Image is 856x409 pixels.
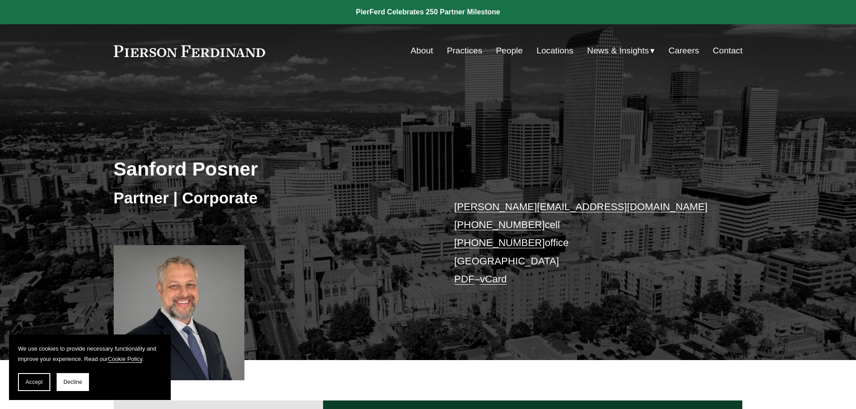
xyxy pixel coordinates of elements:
a: Cookie Policy [108,356,142,362]
span: Accept [26,379,43,385]
h3: Partner | Corporate [114,188,428,208]
a: [PHONE_NUMBER] [454,219,545,230]
button: Decline [57,373,89,391]
a: Practices [447,42,482,59]
h2: Sanford Posner [114,157,428,180]
a: People [496,42,523,59]
span: Decline [63,379,82,385]
a: Careers [669,42,699,59]
section: Cookie banner [9,334,171,400]
a: folder dropdown [587,42,655,59]
span: News & Insights [587,43,649,59]
a: Locations [537,42,573,59]
button: Accept [18,373,50,391]
a: vCard [480,273,507,285]
a: PDF [454,273,475,285]
p: We use cookies to provide necessary functionality and improve your experience. Read our . [18,343,162,364]
a: Contact [713,42,742,59]
a: About [411,42,433,59]
a: [PHONE_NUMBER] [454,237,545,248]
a: [PERSON_NAME][EMAIL_ADDRESS][DOMAIN_NAME] [454,201,708,212]
p: cell office [GEOGRAPHIC_DATA] – [454,198,716,289]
